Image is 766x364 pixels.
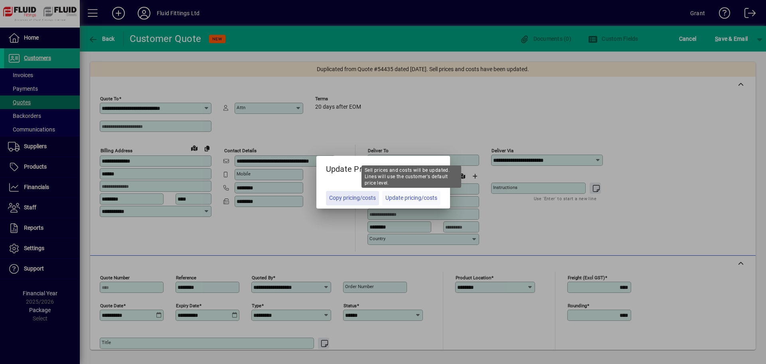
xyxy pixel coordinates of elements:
[326,191,379,205] button: Copy pricing/costs
[361,165,461,188] div: Sell prices and costs will be updated. Lines will use the customer's default price level.
[316,156,450,179] h5: Update Pricing?
[385,194,437,202] span: Update pricing/costs
[329,194,376,202] span: Copy pricing/costs
[382,191,440,205] button: Update pricing/costs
